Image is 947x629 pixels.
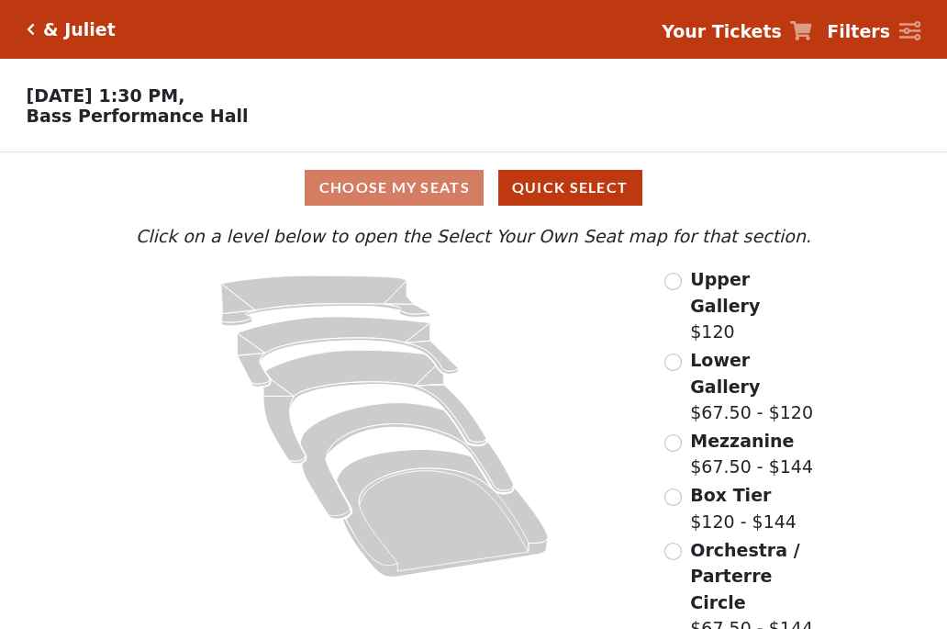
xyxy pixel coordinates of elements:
[221,275,430,326] path: Upper Gallery - Seats Available: 295
[27,23,35,36] a: Click here to go back to filters
[690,540,799,612] span: Orchestra / Parterre Circle
[690,482,797,534] label: $120 - $144
[690,266,816,345] label: $120
[690,431,794,451] span: Mezzanine
[43,19,116,40] h5: & Juliet
[690,428,813,480] label: $67.50 - $144
[238,317,459,387] path: Lower Gallery - Seats Available: 59
[690,485,771,505] span: Box Tier
[827,18,920,45] a: Filters
[131,223,816,250] p: Click on a level below to open the Select Your Own Seat map for that section.
[337,450,549,578] path: Orchestra / Parterre Circle - Seats Available: 27
[827,21,890,41] strong: Filters
[690,347,816,426] label: $67.50 - $120
[662,21,782,41] strong: Your Tickets
[690,269,760,316] span: Upper Gallery
[690,350,760,397] span: Lower Gallery
[662,18,812,45] a: Your Tickets
[498,170,642,206] button: Quick Select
